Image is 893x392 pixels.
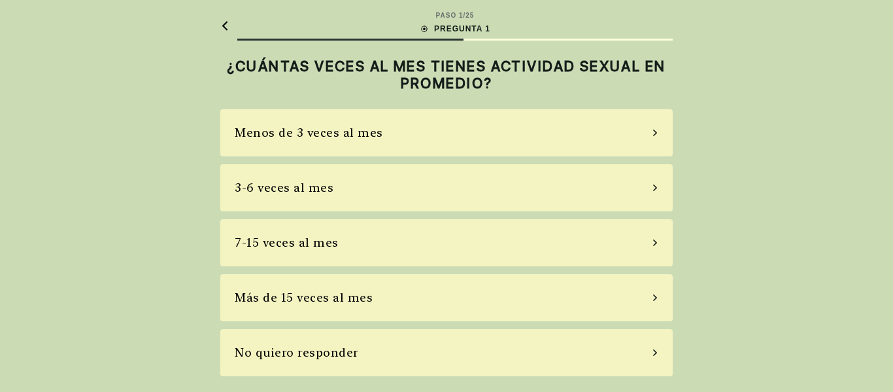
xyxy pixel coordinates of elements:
[434,24,490,33] font: PREGUNTA 1
[459,12,463,19] font: 1
[235,346,359,359] font: No quiero responder
[436,12,457,19] font: PASO
[235,181,333,194] font: 3-6 veces al mes
[465,12,474,19] font: 25
[463,12,466,19] font: /
[235,291,373,304] font: Más de 15 veces al mes
[235,236,339,249] font: 7-15 veces al mes
[235,126,383,139] font: Menos de 3 veces al mes
[227,58,666,92] font: ¿CUÁNTAS VECES AL MES TIENES ACTIVIDAD SEXUAL EN PROMEDIO?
